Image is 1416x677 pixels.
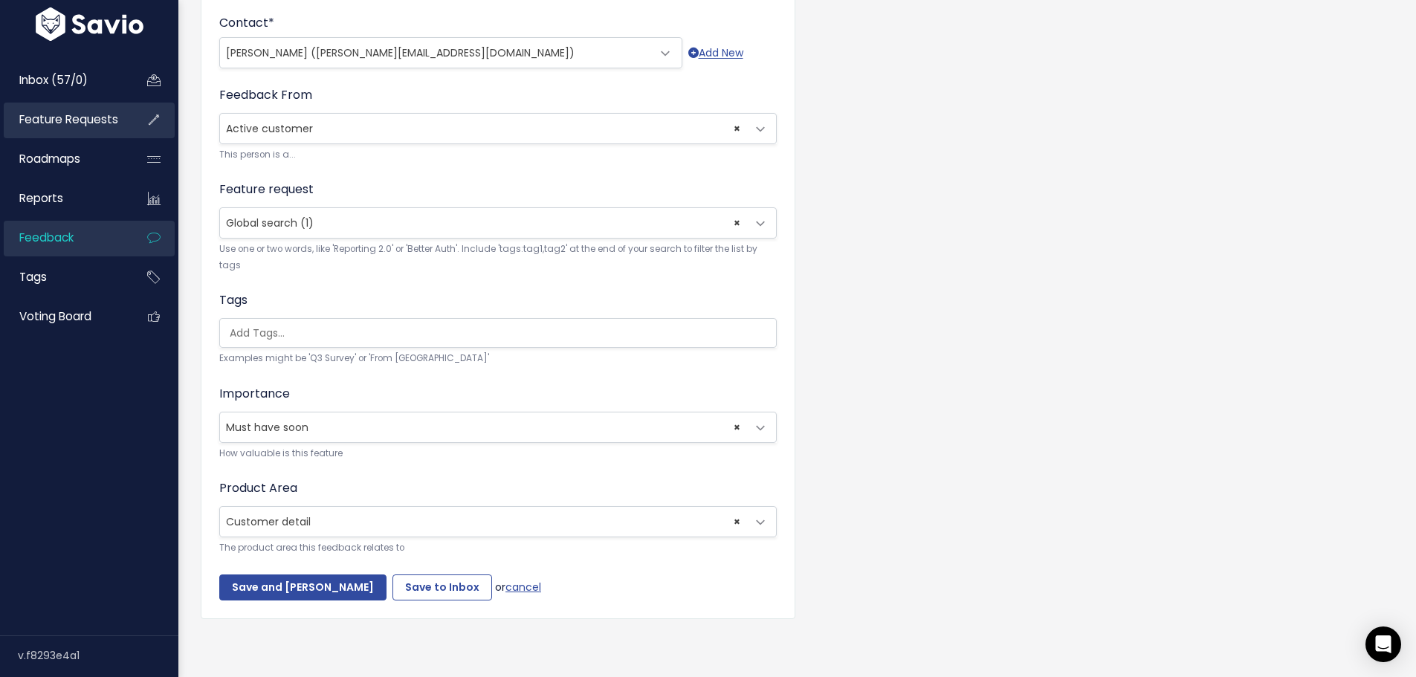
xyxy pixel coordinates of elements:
input: Add Tags... [224,325,771,341]
input: Save and [PERSON_NAME] [219,574,387,601]
label: Tags [219,291,248,309]
label: Product Area [219,479,297,497]
a: Feature Requests [4,103,123,137]
div: v.f8293e4a1 [18,636,178,675]
span: Feature Requests [19,111,118,127]
span: Active customer [219,113,777,144]
span: Luisa Quintero (luisaq@advancedisposal.com) [220,38,652,68]
label: Contact [219,14,274,32]
small: The product area this feedback relates to [219,540,777,556]
span: Must have soon [219,412,777,443]
span: Feedback [19,230,74,245]
span: Inbox (57/0) [19,72,88,88]
span: × [734,412,740,442]
img: logo-white.9d6f32f41409.svg [32,7,147,41]
span: Customer detail [220,507,746,537]
label: Feature request [219,181,314,198]
span: Global search (1) [226,216,314,230]
span: Customer detail [219,506,777,537]
span: Luisa Quintero (luisaq@advancedisposal.com) [219,37,682,68]
small: This person is a... [219,147,777,163]
label: Importance [219,385,290,403]
a: Inbox (57/0) [4,63,123,97]
input: Save to Inbox [392,574,492,601]
span: Voting Board [19,308,91,324]
label: Feedback From [219,86,312,104]
small: How valuable is this feature [219,446,777,461]
small: Use one or two words, like 'Reporting 2.0' or 'Better Auth'. Include 'tags:tag1,tag2' at the end ... [219,242,777,273]
span: [PERSON_NAME] ([PERSON_NAME][EMAIL_ADDRESS][DOMAIN_NAME]) [226,45,575,60]
div: Open Intercom Messenger [1365,626,1401,662]
span: Active customer [220,114,746,143]
a: Voting Board [4,299,123,334]
a: cancel [505,579,541,594]
a: Tags [4,260,123,294]
small: Examples might be 'Q3 Survey' or 'From [GEOGRAPHIC_DATA]' [219,351,777,366]
span: Roadmaps [19,151,80,166]
span: Reports [19,190,63,206]
a: Add New [688,44,743,62]
a: Reports [4,181,123,216]
span: × [734,208,740,238]
a: Roadmaps [4,142,123,176]
a: Feedback [4,221,123,255]
span: Tags [19,269,47,285]
span: × [734,507,740,537]
span: Must have soon [220,412,746,442]
span: × [734,114,740,143]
